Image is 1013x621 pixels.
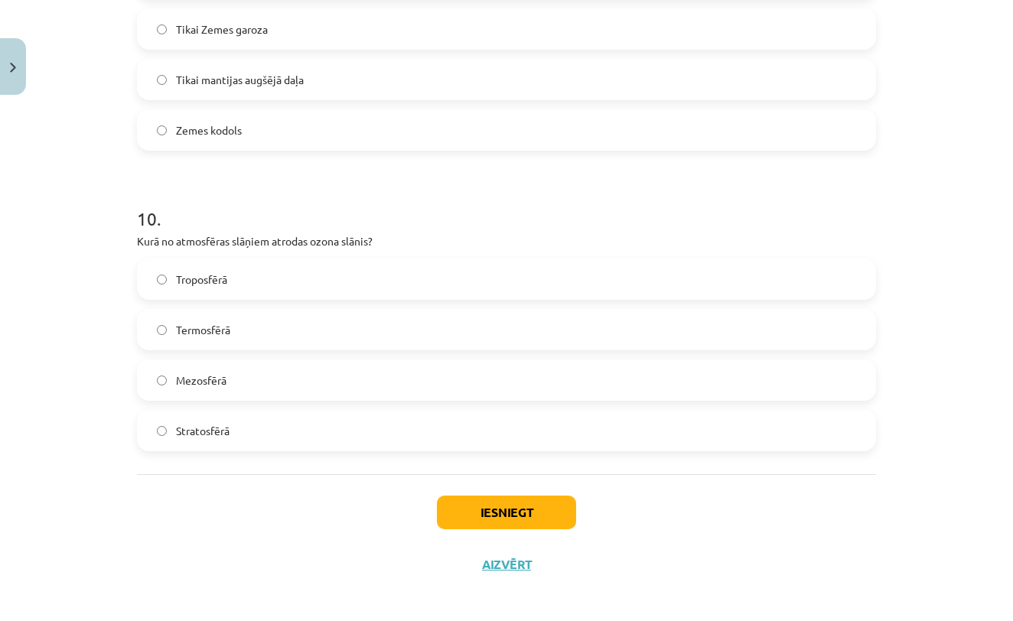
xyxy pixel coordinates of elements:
[157,24,167,34] input: Tikai Zemes garoza
[137,181,876,229] h1: 10 .
[176,122,242,138] span: Zemes kodols
[176,72,304,88] span: Tikai mantijas augšējā daļa
[176,271,227,288] span: Troposfērā
[10,63,16,73] img: icon-close-lesson-0947bae3869378f0d4975bcd49f059093ad1ed9edebbc8119c70593378902aed.svg
[157,376,167,385] input: Mezosfērā
[176,423,230,439] span: Stratosfērā
[157,325,167,335] input: Termosfērā
[176,372,226,389] span: Mezosfērā
[157,75,167,85] input: Tikai mantijas augšējā daļa
[157,426,167,436] input: Stratosfērā
[477,557,536,572] button: Aizvērt
[176,21,268,37] span: Tikai Zemes garoza
[437,496,576,529] button: Iesniegt
[176,322,230,338] span: Termosfērā
[137,233,876,249] p: Kurā no atmosfēras slāņiem atrodas ozona slānis?
[157,125,167,135] input: Zemes kodols
[157,275,167,284] input: Troposfērā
